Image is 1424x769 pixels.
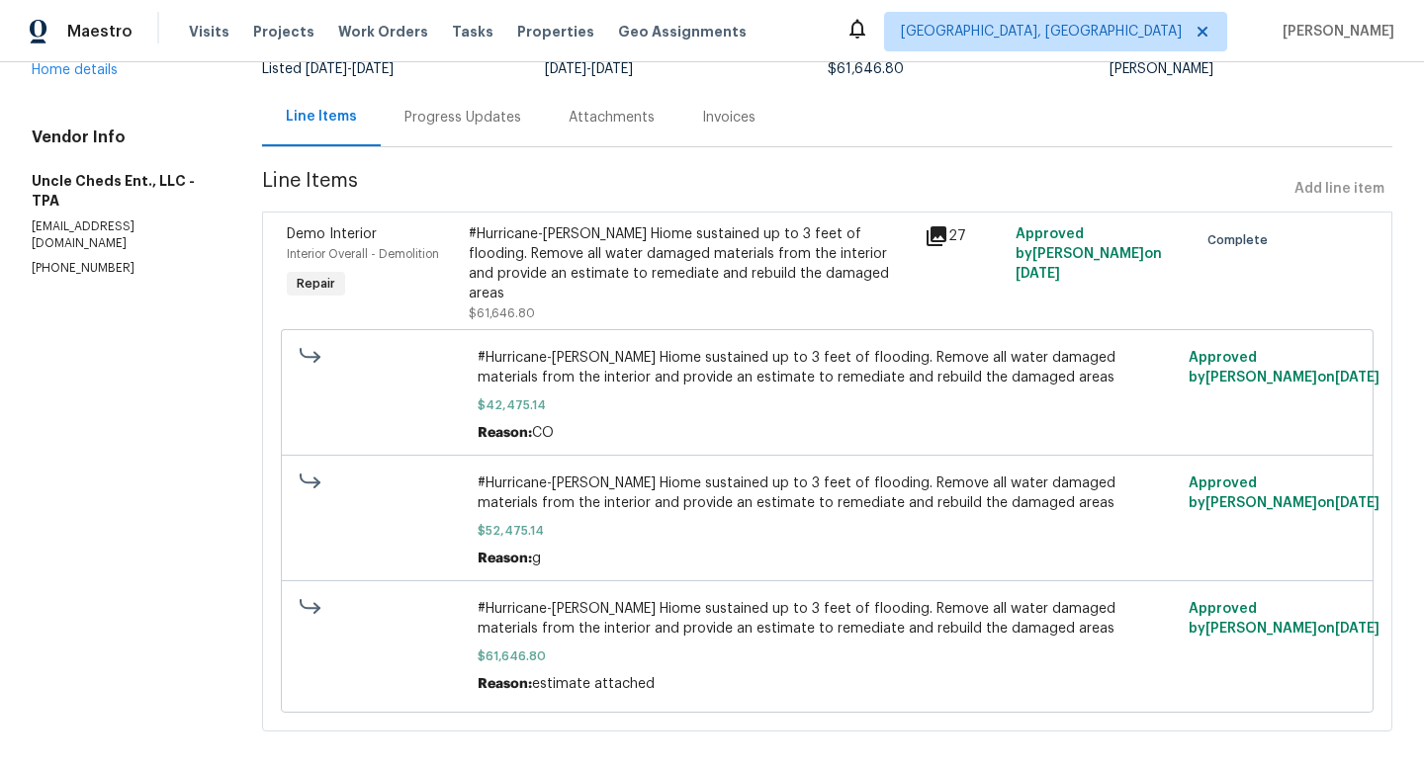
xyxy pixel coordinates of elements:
[338,22,428,42] span: Work Orders
[569,108,655,128] div: Attachments
[478,395,1177,415] span: $42,475.14
[901,22,1182,42] span: [GEOGRAPHIC_DATA], [GEOGRAPHIC_DATA]
[469,307,535,319] span: $61,646.80
[306,62,394,76] span: -
[469,224,912,303] div: #Hurricane-[PERSON_NAME] Hiome sustained up to 3 feet of flooding. Remove all water damaged mater...
[306,62,347,76] span: [DATE]
[478,521,1177,541] span: $52,475.14
[828,62,904,76] span: $61,646.80
[32,171,215,211] h5: Uncle Cheds Ent., LLC - TPA
[478,552,532,565] span: Reason:
[702,108,756,128] div: Invoices
[1189,351,1379,384] span: Approved by [PERSON_NAME] on
[287,248,439,260] span: Interior Overall - Demolition
[1335,622,1379,636] span: [DATE]
[32,218,215,252] p: [EMAIL_ADDRESS][DOMAIN_NAME]
[517,22,594,42] span: Properties
[262,171,1287,208] span: Line Items
[478,599,1177,639] span: #Hurricane-[PERSON_NAME] Hiome sustained up to 3 feet of flooding. Remove all water damaged mater...
[532,426,554,440] span: CO
[1335,371,1379,384] span: [DATE]
[32,128,215,147] h4: Vendor Info
[289,274,343,294] span: Repair
[67,22,133,42] span: Maestro
[545,62,633,76] span: -
[1189,602,1379,636] span: Approved by [PERSON_NAME] on
[287,227,377,241] span: Demo Interior
[32,260,215,277] p: [PHONE_NUMBER]
[1275,22,1394,42] span: [PERSON_NAME]
[532,552,541,565] span: g
[262,62,394,76] span: Listed
[1207,230,1276,250] span: Complete
[545,62,586,76] span: [DATE]
[591,62,633,76] span: [DATE]
[286,107,357,127] div: Line Items
[925,224,1004,248] div: 27
[1189,476,1379,510] span: Approved by [PERSON_NAME] on
[1016,267,1060,281] span: [DATE]
[189,22,229,42] span: Visits
[618,22,747,42] span: Geo Assignments
[478,426,532,440] span: Reason:
[532,677,655,691] span: estimate attached
[1016,227,1162,281] span: Approved by [PERSON_NAME] on
[478,348,1177,387] span: #Hurricane-[PERSON_NAME] Hiome sustained up to 3 feet of flooding. Remove all water damaged mater...
[404,108,521,128] div: Progress Updates
[32,63,118,77] a: Home details
[478,646,1177,666] span: $61,646.80
[352,62,394,76] span: [DATE]
[452,25,493,39] span: Tasks
[478,473,1177,513] span: #Hurricane-[PERSON_NAME] Hiome sustained up to 3 feet of flooding. Remove all water damaged mater...
[1110,62,1392,76] div: [PERSON_NAME]
[1335,496,1379,510] span: [DATE]
[478,677,532,691] span: Reason:
[253,22,314,42] span: Projects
